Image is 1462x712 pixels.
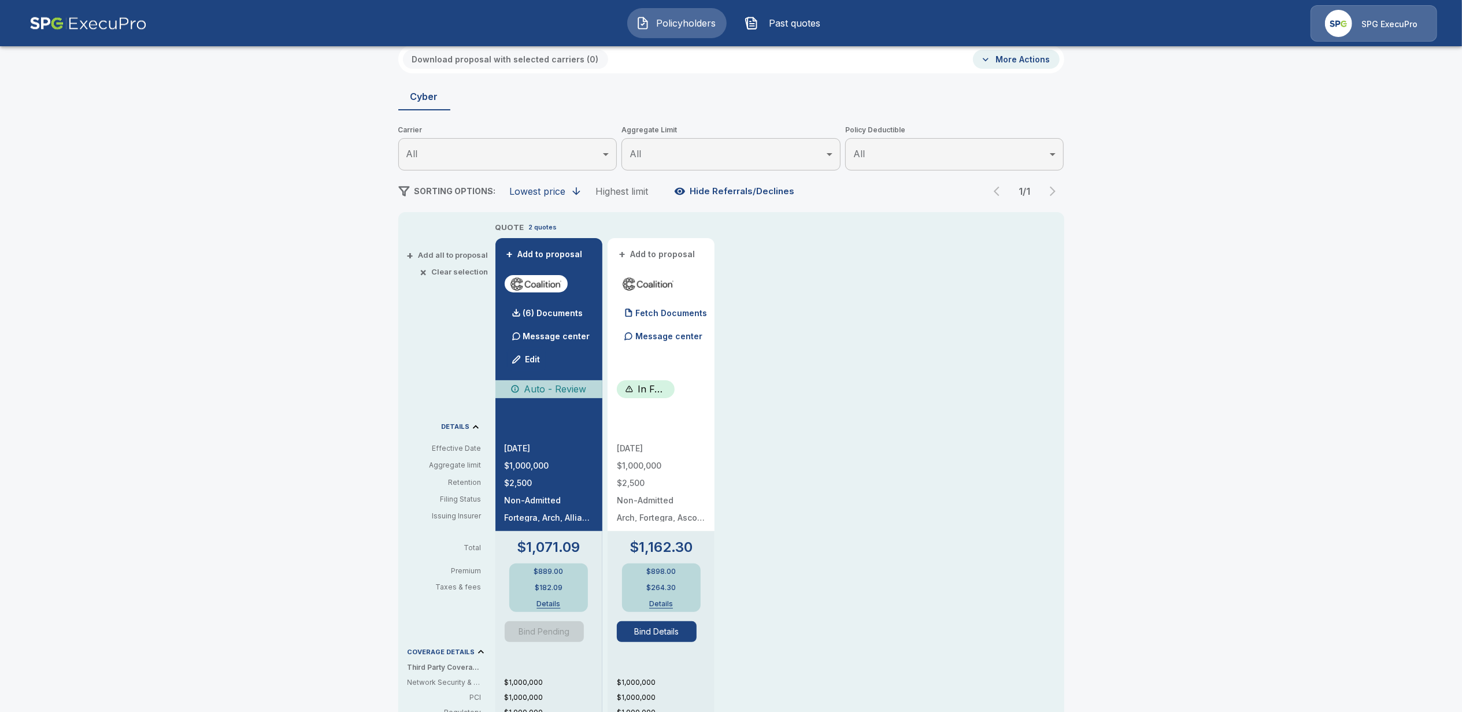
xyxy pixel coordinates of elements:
p: $1,000,000 [505,692,602,703]
span: × [420,268,427,276]
img: coalitioncyber [621,275,675,292]
img: AA Logo [29,5,147,42]
p: Message center [635,330,702,342]
p: Non-Admitted [617,496,705,505]
p: Effective Date [408,443,482,454]
button: +Add all to proposal [409,251,488,259]
div: Lowest price [510,186,566,197]
p: [DATE] [505,444,593,453]
p: In Force [638,382,667,396]
p: Filing Status [408,494,482,505]
p: Taxes & fees [408,584,491,591]
button: +Add to proposal [617,248,698,261]
p: COVERAGE DETAILS [408,649,475,655]
p: $1,000,000 [617,677,715,688]
p: Retention [408,477,482,488]
p: $2,500 [505,479,593,487]
button: Cyber [398,83,450,110]
p: $264.30 [646,584,676,591]
p: $898.00 [646,568,676,575]
img: Agency Icon [1325,10,1352,37]
button: Download proposal with selected carriers (0) [403,50,608,69]
button: Edit [507,348,546,371]
span: Aggregate Limit [621,124,841,136]
p: Total [408,544,491,551]
span: Policy Deductible [845,124,1064,136]
button: Past quotes IconPast quotes [736,8,835,38]
span: SORTING OPTIONS: [414,186,496,196]
p: PCI: Covers fines or penalties imposed by banks or credit card companies [408,692,482,703]
span: Carrier [398,124,617,136]
button: +Add to proposal [505,248,586,261]
p: (6) Documents [523,309,583,317]
span: + [619,250,625,258]
span: + [407,251,414,259]
span: Policyholders [654,16,718,30]
p: Aggregate limit [408,460,482,470]
p: Auto - Review [524,382,586,396]
button: Details [525,600,572,607]
p: QUOTE [495,222,524,233]
span: All [630,148,641,160]
p: SPG ExecuPro [1361,18,1417,30]
p: Premium [408,568,491,574]
span: All [853,148,865,160]
span: Bind Details [617,621,705,642]
a: Agency IconSPG ExecuPro [1311,5,1437,42]
div: Highest limit [596,186,649,197]
span: Another Quote Requested To Bind [505,621,593,642]
button: Hide Referrals/Declines [672,180,800,202]
span: Past quotes [763,16,827,30]
p: Network Security & Privacy Liability: Third party liability costs [408,677,482,688]
button: Details [638,600,684,607]
p: Third Party Coverage [408,662,491,673]
p: $889.00 [534,568,564,575]
p: Arch, Fortegra, Ascot, Allianz [617,514,705,522]
p: DETAILS [442,424,470,430]
p: $1,000,000 [505,677,602,688]
p: 2 quotes [529,222,557,232]
p: $1,162.30 [630,540,693,554]
p: $1,071.09 [517,540,580,554]
p: Fortegra, Arch, Allianz, Aspen, Vantage [505,514,593,522]
p: Issuing Insurer [408,511,482,521]
p: [DATE] [617,444,705,453]
img: Past quotes Icon [745,16,758,30]
p: $1,000,000 [617,462,705,470]
p: Message center [523,330,590,342]
p: Fetch Documents [635,309,707,317]
p: $2,500 [617,479,705,487]
span: All [406,148,418,160]
p: $1,000,000 [617,692,715,703]
p: $182.09 [535,584,562,591]
button: Bind Details [617,621,697,642]
span: + [506,250,513,258]
img: coalitioncyber [509,275,563,292]
img: Policyholders Icon [636,16,650,30]
p: 1 / 1 [1013,187,1037,196]
button: Policyholders IconPolicyholders [627,8,727,38]
button: More Actions [973,50,1060,69]
button: ×Clear selection [423,268,488,276]
p: $1,000,000 [505,462,593,470]
p: Non-Admitted [505,496,593,505]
